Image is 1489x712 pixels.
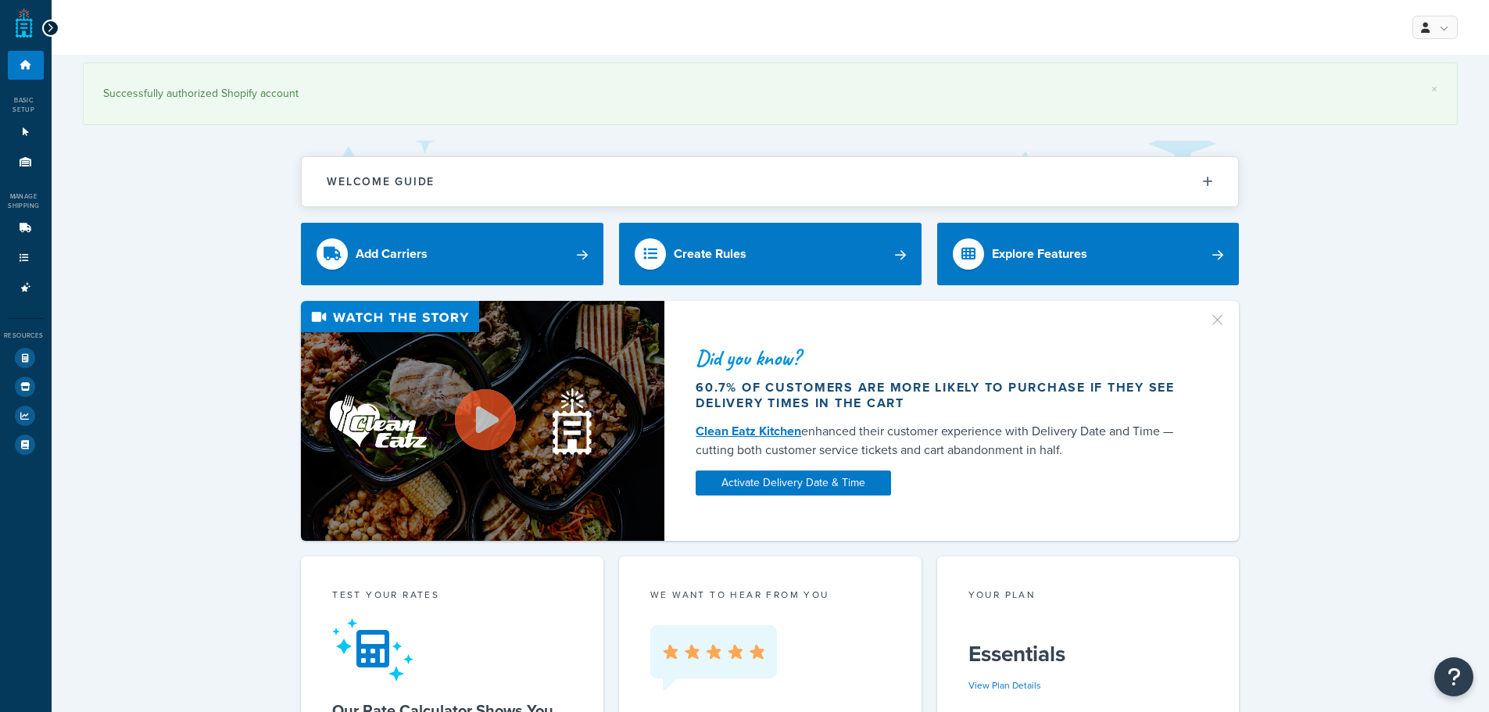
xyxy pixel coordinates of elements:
a: × [1431,83,1437,95]
div: Your Plan [968,588,1208,606]
img: Video thumbnail [301,301,664,541]
div: Add Carriers [356,243,428,265]
div: Did you know? [696,347,1190,369]
a: Create Rules [619,223,922,285]
li: Websites [8,118,44,147]
li: Dashboard [8,51,44,80]
li: Marketplace [8,373,44,401]
div: Create Rules [674,243,746,265]
div: Test your rates [332,588,572,606]
a: Explore Features [937,223,1240,285]
a: View Plan Details [968,678,1041,692]
li: Analytics [8,402,44,430]
div: enhanced their customer experience with Delivery Date and Time — cutting both customer service ti... [696,422,1190,460]
li: Origins [8,148,44,177]
div: Explore Features [992,243,1087,265]
li: Shipping Rules [8,244,44,273]
p: we want to hear from you [650,588,890,602]
li: Test Your Rates [8,344,44,372]
button: Welcome Guide [302,157,1238,206]
div: Successfully authorized Shopify account [103,83,1437,105]
li: Carriers [8,214,44,243]
a: Clean Eatz Kitchen [696,422,801,440]
a: Activate Delivery Date & Time [696,470,891,496]
h5: Essentials [968,642,1208,667]
li: Advanced Features [8,274,44,302]
div: 60.7% of customers are more likely to purchase if they see delivery times in the cart [696,380,1190,411]
li: Help Docs [8,431,44,459]
button: Open Resource Center [1434,657,1473,696]
h2: Welcome Guide [327,176,435,188]
a: Add Carriers [301,223,603,285]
